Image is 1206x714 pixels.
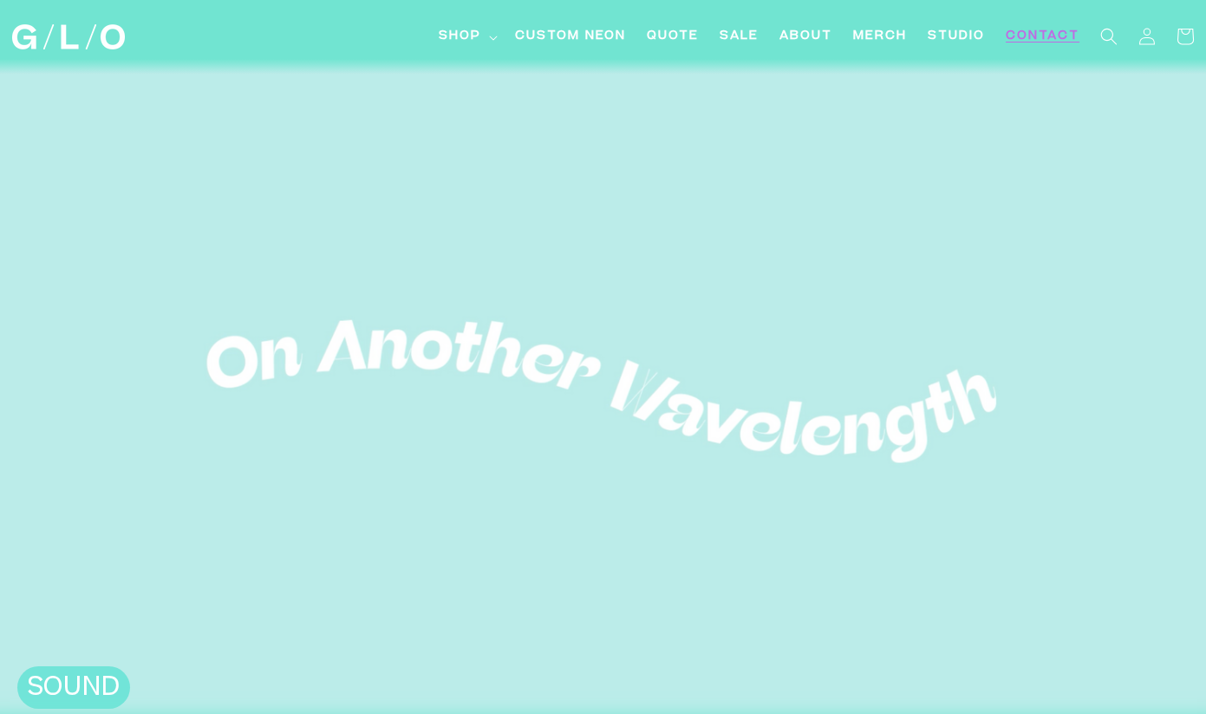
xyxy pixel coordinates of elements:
[995,17,1090,56] a: Contact
[779,28,832,46] span: About
[853,28,907,46] span: Merch
[636,17,709,56] a: Quote
[647,28,699,46] span: Quote
[428,17,505,56] summary: Shop
[26,674,121,705] h2: SOUND
[769,17,843,56] a: About
[439,28,481,46] span: Shop
[1006,28,1079,46] span: Contact
[1090,17,1128,56] summary: Search
[917,17,995,56] a: Studio
[5,18,131,56] a: GLO Studio
[843,17,917,56] a: Merch
[894,471,1206,714] iframe: Chat Widget
[515,28,626,46] span: Custom Neon
[505,17,636,56] a: Custom Neon
[12,24,125,49] img: GLO Studio
[928,28,985,46] span: Studio
[720,28,759,46] span: SALE
[709,17,769,56] a: SALE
